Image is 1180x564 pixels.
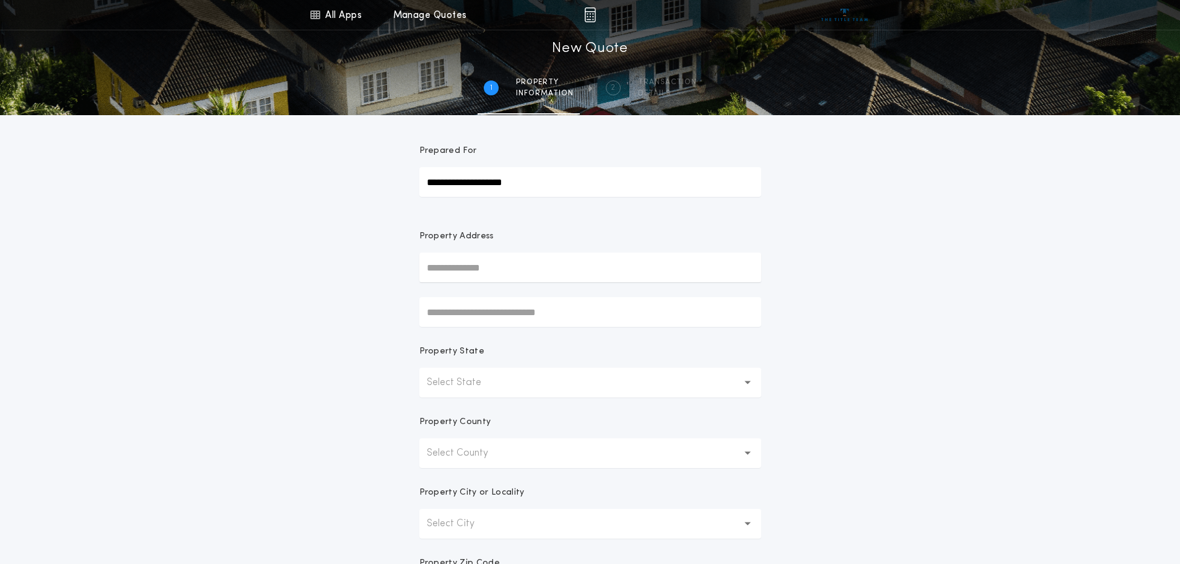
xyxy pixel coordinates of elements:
span: information [516,89,574,98]
p: Select County [427,446,508,461]
p: Property City or Locality [419,487,525,499]
h2: 2 [611,83,615,93]
p: Property County [419,416,491,428]
h2: 1 [490,83,492,93]
span: Property [516,77,574,87]
p: Property State [419,345,484,358]
p: Select City [427,516,494,531]
input: Prepared For [419,167,761,197]
span: Transaction [638,77,697,87]
h1: New Quote [552,39,627,59]
img: img [584,7,596,22]
span: details [638,89,697,98]
button: Select County [419,438,761,468]
p: Property Address [419,230,761,243]
button: Select City [419,509,761,539]
img: vs-icon [821,9,868,21]
p: Prepared For [419,145,477,157]
p: Select State [427,375,501,390]
button: Select State [419,368,761,397]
